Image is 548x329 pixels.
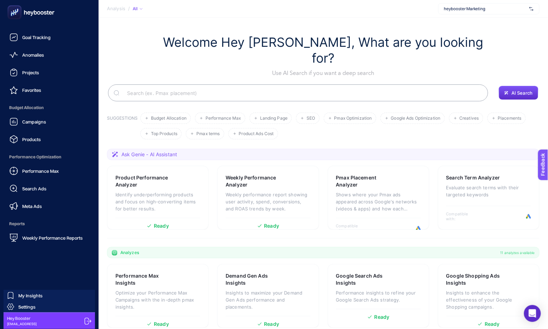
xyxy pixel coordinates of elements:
[151,69,496,77] p: Use AI Search if you want a deep search
[334,116,372,121] span: Pmax Optimization
[6,83,93,97] a: Favorites
[307,116,315,121] span: SEO
[6,48,93,62] a: Anomalies
[22,34,51,40] span: Goal Tracking
[336,289,421,303] p: Performance insights to refine your Google Search Ads strategy.
[6,132,93,146] a: Products
[226,191,310,212] p: Weekly performance report showing user activity, spend, conversions, and ROAS trends by week.
[7,316,37,321] span: Hey Booster
[264,322,279,327] span: Ready
[391,116,441,121] span: Google Ads Optimization
[529,5,534,12] img: svg%3e
[154,322,169,327] span: Ready
[374,315,390,319] span: Ready
[226,174,289,188] h3: Weekly Performance Analyzer
[6,150,93,164] span: Performance Optimization
[239,131,274,137] span: Product Ads Cost
[444,6,527,12] span: heybooster Marketing
[4,290,95,301] a: My Insights
[499,86,538,100] button: AI Search
[336,272,399,286] h3: Google Search Ads Insights
[18,293,43,298] span: My Insights
[6,199,93,213] a: Meta Ads
[226,289,310,310] p: Insights to maximize your Demand Gen Ads performance and placements.
[6,115,93,129] a: Campaigns
[217,264,319,328] a: Demand Gen Ads InsightsInsights to maximize your Demand Gen Ads performance and placements.Ready
[6,164,93,178] a: Performance Max
[511,90,533,96] span: AI Search
[446,174,500,181] h3: Search Term Analyzer
[328,264,429,328] a: Google Search Ads InsightsPerformance insights to refine your Google Search Ads strategy.Ready
[151,34,496,66] h1: Welcome Hey [PERSON_NAME], What are you looking for?
[446,289,531,310] p: Insights to enhance the effectiveness of your Google Shopping campaigns.
[6,231,93,245] a: Weekly Performance Reports
[115,191,200,212] p: Identify underperforming products and focus on high-converting items for better results.
[22,168,59,174] span: Performance Max
[328,166,429,230] a: Pmax Placement AnalyzerShows where your Pmax ads appeared across Google's networks (videos & apps...
[336,191,421,212] p: Shows where your Pmax ads appeared across Google's networks (videos & apps) and how each placemen...
[22,137,41,142] span: Products
[196,131,220,137] span: Pmax terms
[115,174,179,188] h3: Product Performance Analyzer
[485,322,500,327] span: Ready
[7,321,37,327] span: [EMAIL_ADDRESS]
[128,6,130,11] span: /
[154,223,169,228] span: Ready
[121,151,177,158] span: Ask Genie - AI Assistant
[22,186,46,191] span: Search Ads
[22,119,46,125] span: Campaigns
[500,250,535,255] span: 11 analyzes available
[438,166,540,230] a: Search Term AnalyzerEvaluate search terms with their targeted keywordsCompatible with:
[498,116,522,121] span: Placements
[4,301,95,312] a: Settings
[260,116,288,121] span: Landing Page
[6,182,93,196] a: Search Ads
[438,264,540,328] a: Google Shopping Ads InsightsInsights to enhance the effectiveness of your Google Shopping campaig...
[6,217,93,231] span: Reports
[107,6,125,12] span: Analysis
[336,174,399,188] h3: Pmax Placement Analyzer
[446,184,531,198] p: Evaluate search terms with their targeted keywords
[6,30,93,44] a: Goal Tracking
[121,83,483,103] input: Search
[107,115,138,139] h3: SUGGESTIONS
[217,166,319,230] a: Weekly Performance AnalyzerWeekly performance report showing user activity, spend, conversions, a...
[151,116,187,121] span: Budget Allocation
[446,272,510,286] h3: Google Shopping Ads Insights
[336,223,368,233] span: Compatible with:
[264,223,279,228] span: Ready
[524,305,541,322] div: Open Intercom Messenger
[115,289,200,310] p: Optimize your Performance Max Campaigns with the in-depth pmax insights.
[22,70,39,75] span: Projects
[6,65,93,80] a: Projects
[115,272,178,286] h3: Performance Max Insights
[22,87,41,93] span: Favorites
[107,166,209,230] a: Product Performance AnalyzerIdentify underperforming products and focus on high-converting items ...
[22,52,44,58] span: Anomalies
[6,101,93,115] span: Budget Allocation
[460,116,479,121] span: Creatives
[133,6,143,12] div: All
[107,264,209,328] a: Performance Max InsightsOptimize your Performance Max Campaigns with the in-depth pmax insights.R...
[4,2,27,8] span: Feedback
[18,304,36,310] span: Settings
[151,131,177,137] span: Top Products
[446,211,478,221] span: Compatible with:
[120,250,139,255] span: Analyzes
[22,235,83,241] span: Weekly Performance Reports
[206,116,241,121] span: Performance Max
[22,203,42,209] span: Meta Ads
[226,272,288,286] h3: Demand Gen Ads Insights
